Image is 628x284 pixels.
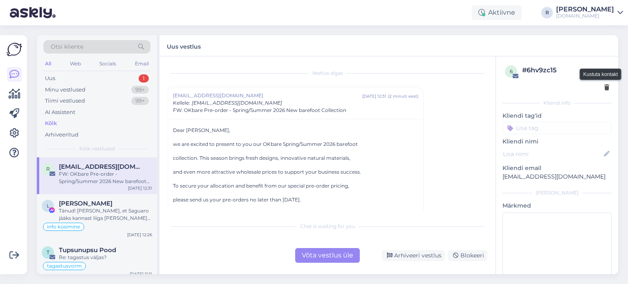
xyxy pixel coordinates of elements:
[502,112,612,120] p: Kliendi tag'id
[128,185,152,191] div: [DATE] 12:31
[51,42,83,51] span: Otsi kliente
[510,68,513,74] span: 6
[59,246,116,254] span: Tupsunupsu Pood
[139,74,149,83] div: 1
[43,58,53,69] div: All
[59,207,152,222] div: Tänud! [PERSON_NAME], et Saguaro jääks kannast liiga [PERSON_NAME] ka.
[79,145,115,152] span: Kõik vestlused
[173,154,418,162] p: collection. This season brings fresh designs, innovative natural materials,
[130,271,152,277] div: [DATE] 11:11
[131,86,149,94] div: 99+
[502,189,612,197] div: [PERSON_NAME]
[173,100,190,106] span: Kellele :
[45,74,55,83] div: Uus
[47,203,49,209] span: L
[45,131,78,139] div: Arhiveeritud
[45,108,75,116] div: AI Assistent
[173,168,418,176] p: and even more attractive wholesale prices to support your business success.
[448,250,487,261] div: Blokeeri
[47,264,82,268] span: tagastusvorm
[173,107,346,114] span: FW: OKbare Pre-order - Spring/Summer 2026 New barefoot Collection
[583,70,618,78] small: Kustuta kontakt
[46,166,50,172] span: r
[556,13,614,19] div: [DOMAIN_NAME]
[168,69,487,77] div: Vestlus algas
[556,6,623,19] a: [PERSON_NAME][DOMAIN_NAME]
[502,201,612,210] p: Märkmed
[59,170,152,185] div: FW: OKbare Pre-order - Spring/Summer 2026 New barefoot Collection
[502,122,612,134] input: Lisa tag
[382,250,445,261] div: Arhiveeri vestlus
[47,224,80,229] span: info küsimine
[541,7,553,18] div: R
[173,196,418,203] p: please send us your pre-orders no later than [DATE].
[173,127,418,134] p: Dear [PERSON_NAME],
[59,254,152,261] div: Re: tagastus väljas?
[503,150,602,159] input: Lisa nimi
[173,182,418,190] p: To secure your allocation and benefit from our special pre-order pricing,
[133,58,150,69] div: Email
[59,163,144,170] span: rkocourek@okbare.cz
[502,164,612,172] p: Kliendi email
[167,40,201,51] label: Uus vestlus
[173,92,362,99] span: [EMAIL_ADDRESS][DOMAIN_NAME]
[168,223,487,230] div: Chat is waiting for you
[522,65,609,75] div: # 6hv9zc15
[192,100,282,106] span: [EMAIL_ADDRESS][DOMAIN_NAME]
[362,93,386,99] div: [DATE] 12:31
[7,42,22,57] img: Askly Logo
[45,97,85,105] div: Tiimi vestlused
[173,210,418,217] p: Our team has carefully developed this collection to combine comfort,
[127,232,152,238] div: [DATE] 12:26
[68,58,83,69] div: Web
[45,86,85,94] div: Minu vestlused
[502,172,612,181] p: [EMAIL_ADDRESS][DOMAIN_NAME]
[556,6,614,13] div: [PERSON_NAME]
[502,137,612,146] p: Kliendi nimi
[388,93,418,99] div: ( 2 minuti eest )
[502,99,612,107] div: Kliendi info
[173,141,418,148] p: we are excited to present to you our OKbare Spring/Summer 2026 barefoot
[295,248,360,263] div: Võta vestlus üle
[131,97,149,105] div: 99+
[45,119,57,127] div: Kõik
[472,5,522,20] div: Aktiivne
[59,200,112,207] span: Liina Latt
[47,249,49,255] span: T
[98,58,118,69] div: Socials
